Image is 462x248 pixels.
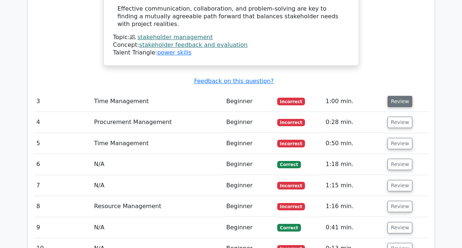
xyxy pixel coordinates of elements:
[224,112,274,133] td: Beginner
[91,91,224,112] td: Time Management
[91,196,224,217] td: Resource Management
[387,222,412,233] button: Review
[137,34,213,41] a: stakeholder management
[277,224,301,231] span: Correct
[34,133,91,154] td: 5
[91,112,224,133] td: Procurement Management
[34,112,91,133] td: 4
[91,154,224,175] td: N/A
[277,161,301,168] span: Correct
[139,41,248,48] a: stakeholder feedback and evaluation
[323,112,385,133] td: 0:28 min.
[387,201,412,212] button: Review
[91,133,224,154] td: Time Management
[277,140,305,147] span: Incorrect
[91,175,224,196] td: N/A
[34,175,91,196] td: 7
[34,196,91,217] td: 8
[224,217,274,238] td: Beginner
[113,34,349,41] div: Topic:
[113,41,349,49] div: Concept:
[224,133,274,154] td: Beginner
[323,133,385,154] td: 0:50 min.
[224,154,274,175] td: Beginner
[277,203,305,210] span: Incorrect
[91,217,224,238] td: N/A
[387,159,412,170] button: Review
[323,196,385,217] td: 1:16 min.
[194,78,274,84] a: Feedback on this question?
[34,91,91,112] td: 3
[34,217,91,238] td: 9
[224,196,274,217] td: Beginner
[224,91,274,112] td: Beginner
[387,180,412,191] button: Review
[277,182,305,189] span: Incorrect
[277,119,305,126] span: Incorrect
[277,98,305,105] span: Incorrect
[323,175,385,196] td: 1:15 min.
[323,217,385,238] td: 0:41 min.
[224,175,274,196] td: Beginner
[113,34,349,56] div: Talent Triangle:
[323,91,385,112] td: 1:00 min.
[387,117,412,128] button: Review
[34,154,91,175] td: 6
[323,154,385,175] td: 1:18 min.
[387,138,412,149] button: Review
[387,96,412,107] button: Review
[157,49,191,56] a: power skills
